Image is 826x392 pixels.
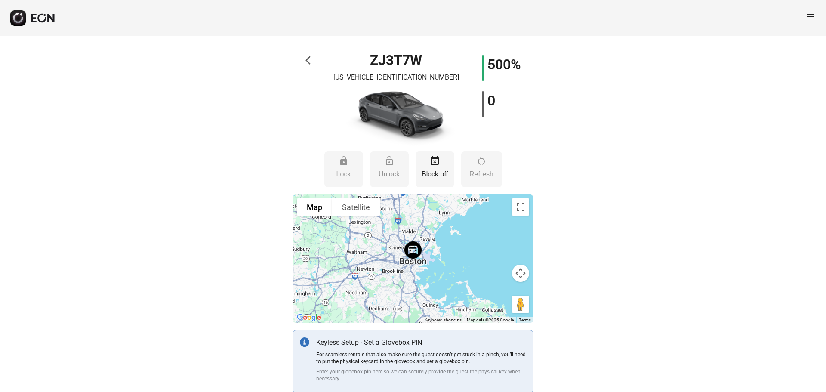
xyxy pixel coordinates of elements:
span: menu [805,12,816,22]
button: Map camera controls [512,265,529,282]
button: Show street map [297,198,332,216]
span: arrow_back_ios [305,55,316,65]
h1: 0 [487,96,495,106]
button: Block off [416,151,454,187]
img: Google [295,312,323,323]
button: Show satellite imagery [332,198,380,216]
button: Keyboard shortcuts [425,317,462,323]
p: Enter your globebox pin here so we can securely provide the guest the physical key when necessary. [316,368,526,382]
img: info [300,337,309,347]
a: Terms (opens in new tab) [519,318,531,322]
button: Toggle fullscreen view [512,198,529,216]
a: Open this area in Google Maps (opens a new window) [295,312,323,323]
h1: 500% [487,59,521,70]
p: For seamless rentals that also make sure the guest doesn’t get stuck in a pinch, you’ll need to p... [316,351,526,365]
p: Block off [420,169,450,179]
img: car [336,86,456,146]
p: [US_VEHICLE_IDENTIFICATION_NUMBER] [333,72,459,83]
button: Drag Pegman onto the map to open Street View [512,296,529,313]
p: Keyless Setup - Set a Glovebox PIN [316,337,526,348]
h1: ZJ3T7W [370,55,422,65]
span: Map data ©2025 Google [467,318,514,322]
span: event_busy [430,156,440,166]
